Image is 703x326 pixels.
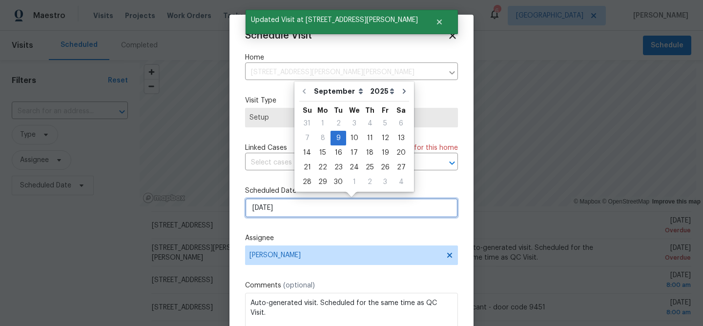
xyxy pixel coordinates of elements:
[331,116,346,131] div: Tue Sep 02 2025
[249,113,454,122] span: Setup
[315,117,331,130] div: 1
[393,175,409,189] div: Sat Oct 04 2025
[393,161,409,174] div: 27
[346,131,362,145] div: 10
[245,198,458,218] input: M/D/YYYY
[315,131,331,145] div: 8
[315,175,331,189] div: Mon Sep 29 2025
[315,146,331,160] div: 15
[346,160,362,175] div: Wed Sep 24 2025
[317,107,328,114] abbr: Monday
[299,131,315,145] div: Sun Sep 07 2025
[362,175,377,189] div: Thu Oct 02 2025
[393,131,409,145] div: Sat Sep 13 2025
[303,107,312,114] abbr: Sunday
[447,30,458,41] span: Close
[331,145,346,160] div: Tue Sep 16 2025
[299,146,315,160] div: 14
[396,107,406,114] abbr: Saturday
[377,116,393,131] div: Fri Sep 05 2025
[283,282,315,289] span: (optional)
[245,186,458,196] label: Scheduled Date
[377,117,393,130] div: 5
[393,116,409,131] div: Sat Sep 06 2025
[362,117,377,130] div: 4
[315,175,331,189] div: 29
[362,131,377,145] div: 11
[377,175,393,189] div: Fri Oct 03 2025
[246,10,423,30] span: Updated Visit at [STREET_ADDRESS][PERSON_NAME]
[423,12,455,32] button: Close
[315,160,331,175] div: Mon Sep 22 2025
[245,155,431,170] input: Select cases
[245,281,458,290] label: Comments
[331,131,346,145] div: 9
[377,160,393,175] div: Fri Sep 26 2025
[377,145,393,160] div: Fri Sep 19 2025
[299,175,315,189] div: Sun Sep 28 2025
[377,161,393,174] div: 26
[245,233,458,243] label: Assignee
[331,117,346,130] div: 2
[249,251,441,259] span: [PERSON_NAME]
[362,160,377,175] div: Thu Sep 25 2025
[346,131,362,145] div: Wed Sep 10 2025
[377,131,393,145] div: Fri Sep 12 2025
[299,116,315,131] div: Sun Aug 31 2025
[346,116,362,131] div: Wed Sep 03 2025
[315,131,331,145] div: Mon Sep 08 2025
[245,31,312,41] span: Schedule Visit
[297,81,311,101] button: Go to previous month
[331,175,346,189] div: 30
[393,175,409,189] div: 4
[382,107,389,114] abbr: Friday
[299,175,315,189] div: 28
[315,145,331,160] div: Mon Sep 15 2025
[299,131,315,145] div: 7
[349,107,360,114] abbr: Wednesday
[377,146,393,160] div: 19
[331,160,346,175] div: Tue Sep 23 2025
[362,131,377,145] div: Thu Sep 11 2025
[311,84,368,99] select: Month
[362,145,377,160] div: Thu Sep 18 2025
[245,53,458,62] label: Home
[346,175,362,189] div: Wed Oct 01 2025
[315,161,331,174] div: 22
[377,175,393,189] div: 3
[299,145,315,160] div: Sun Sep 14 2025
[365,107,374,114] abbr: Thursday
[377,131,393,145] div: 12
[393,131,409,145] div: 13
[393,117,409,130] div: 6
[245,96,458,105] label: Visit Type
[331,131,346,145] div: Tue Sep 09 2025
[362,161,377,174] div: 25
[397,81,412,101] button: Go to next month
[245,143,287,153] span: Linked Cases
[393,145,409,160] div: Sat Sep 20 2025
[346,146,362,160] div: 17
[331,175,346,189] div: Tue Sep 30 2025
[299,117,315,130] div: 31
[362,116,377,131] div: Thu Sep 04 2025
[393,146,409,160] div: 20
[362,146,377,160] div: 18
[315,116,331,131] div: Mon Sep 01 2025
[393,160,409,175] div: Sat Sep 27 2025
[331,161,346,174] div: 23
[299,160,315,175] div: Sun Sep 21 2025
[331,146,346,160] div: 16
[346,175,362,189] div: 1
[362,175,377,189] div: 2
[334,107,343,114] abbr: Tuesday
[346,161,362,174] div: 24
[299,161,315,174] div: 21
[346,117,362,130] div: 3
[445,156,459,170] button: Open
[368,84,397,99] select: Year
[245,65,443,80] input: Enter in an address
[346,145,362,160] div: Wed Sep 17 2025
